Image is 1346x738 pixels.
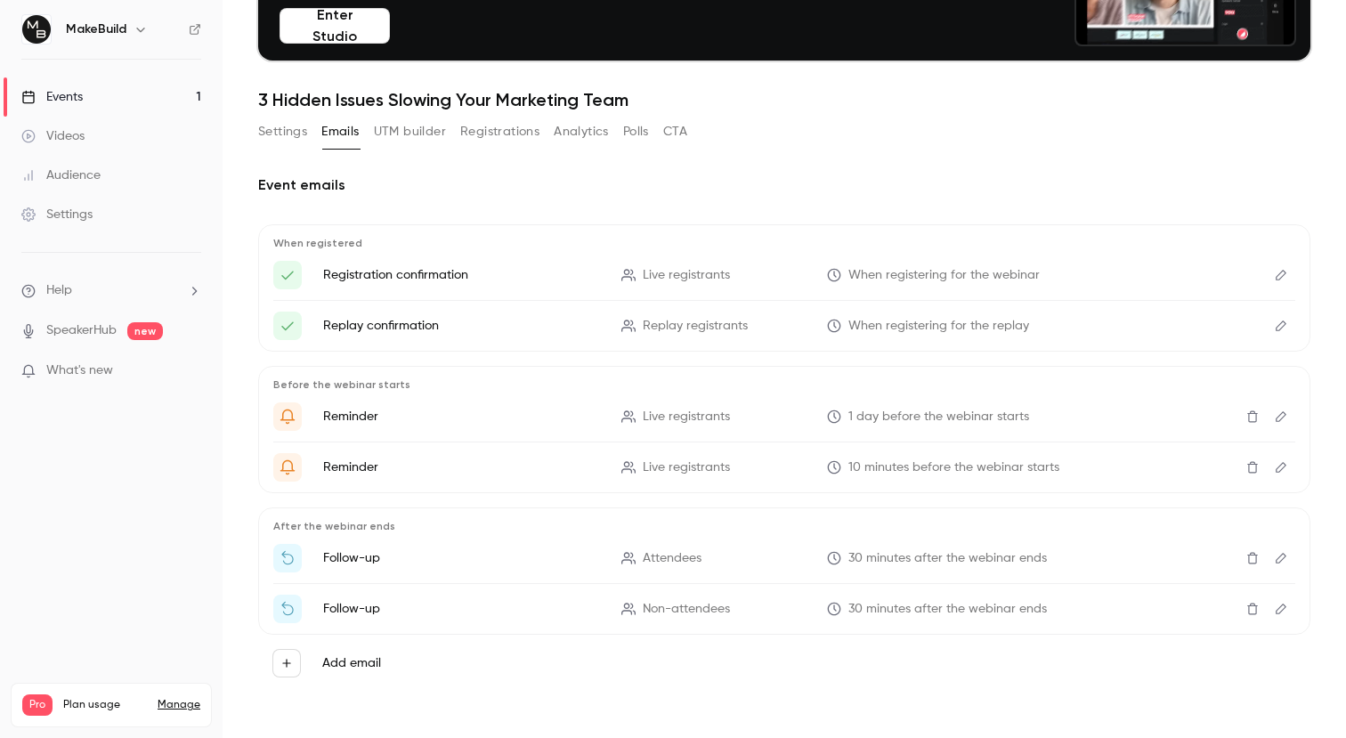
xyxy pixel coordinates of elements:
[323,317,600,335] p: Replay confirmation
[1238,544,1267,572] button: Delete
[1238,453,1267,482] button: Delete
[127,322,163,340] span: new
[323,600,600,618] p: Follow-up
[643,600,730,619] span: Non-attendees
[273,402,1295,431] li: Get Ready for '{{ event_name }}' tomorrow!
[848,600,1047,619] span: 30 minutes after the webinar ends
[22,15,51,44] img: MakeBuild
[663,118,687,146] button: CTA
[21,127,85,145] div: Videos
[1238,595,1267,623] button: Delete
[1267,544,1295,572] button: Edit
[1267,453,1295,482] button: Edit
[21,166,101,184] div: Audience
[322,654,381,672] label: Add email
[273,312,1295,340] li: Here's your access link to {{ event_name }}!
[21,281,201,300] li: help-dropdown-opener
[22,694,53,716] span: Pro
[1238,402,1267,431] button: Delete
[258,118,307,146] button: Settings
[374,118,446,146] button: UTM builder
[643,317,748,336] span: Replay registrants
[273,377,1295,392] p: Before the webinar starts
[46,321,117,340] a: SpeakerHub
[258,174,1310,196] h2: Event emails
[323,408,600,426] p: Reminder
[21,206,93,223] div: Settings
[46,281,72,300] span: Help
[1267,595,1295,623] button: Edit
[848,549,1047,568] span: 30 minutes after the webinar ends
[46,361,113,380] span: What's new
[848,266,1040,285] span: When registering for the webinar
[273,453,1295,482] li: {{ event_name }} is about to go live
[1267,312,1295,340] button: Edit
[180,363,201,379] iframe: Noticeable Trigger
[554,118,609,146] button: Analytics
[643,549,701,568] span: Attendees
[323,549,600,567] p: Follow-up
[21,88,83,106] div: Events
[158,698,200,712] a: Manage
[623,118,649,146] button: Polls
[273,544,1295,572] li: Thanks for attending {{ event_name }}
[1267,261,1295,289] button: Edit
[643,458,730,477] span: Live registrants
[258,89,1310,110] h1: 3 Hidden Issues Slowing Your Marketing Team
[323,458,600,476] p: Reminder
[460,118,539,146] button: Registrations
[643,266,730,285] span: Live registrants
[273,236,1295,250] p: When registered
[273,595,1295,623] li: Watch the replay of {{ event_name }}
[321,118,359,146] button: Emails
[848,408,1029,426] span: 1 day before the webinar starts
[848,458,1059,477] span: 10 minutes before the webinar starts
[63,698,147,712] span: Plan usage
[66,20,126,38] h6: MakeBuild
[280,8,390,44] button: Enter Studio
[643,408,730,426] span: Live registrants
[323,266,600,284] p: Registration confirmation
[273,519,1295,533] p: After the webinar ends
[273,261,1295,289] li: Here's your access link to {{ event_name }}!
[1267,402,1295,431] button: Edit
[848,317,1029,336] span: When registering for the replay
